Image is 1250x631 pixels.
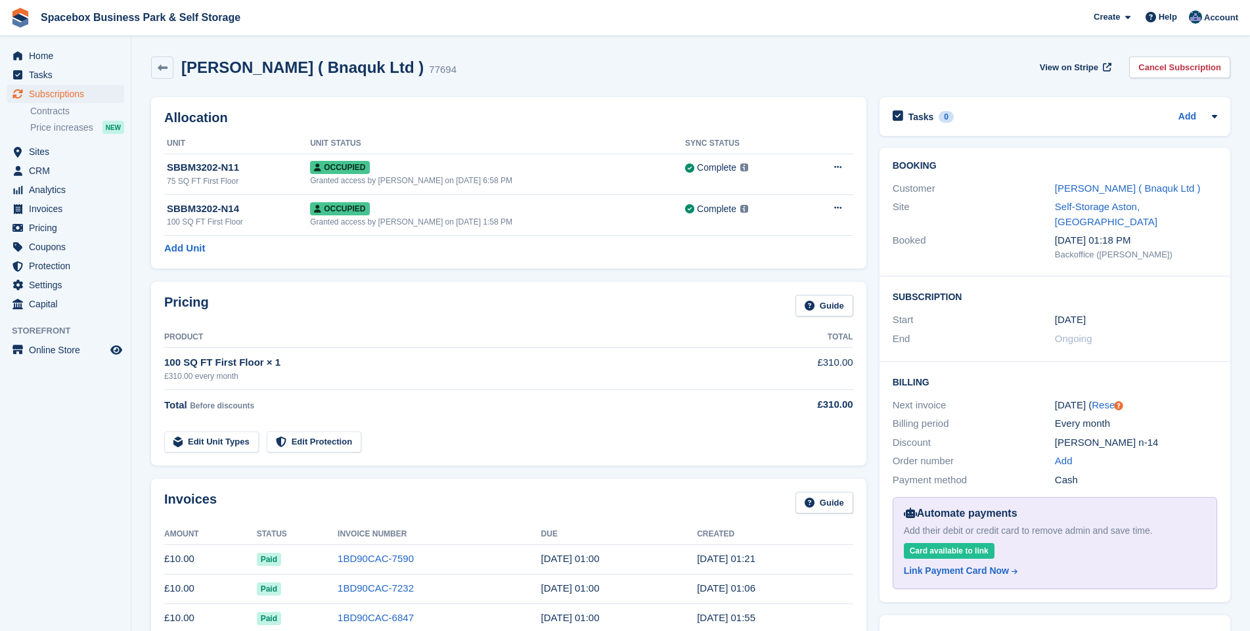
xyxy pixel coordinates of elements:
span: Invoices [29,200,108,218]
span: Settings [29,276,108,294]
span: Occupied [310,161,369,174]
time: 2025-08-02 00:00:00 UTC [541,582,600,594]
a: Guide [795,295,853,316]
span: Total [164,399,187,410]
time: 2025-09-01 00:21:26 UTC [697,553,755,564]
a: menu [7,341,124,359]
div: Complete [697,202,736,216]
th: Invoice Number [338,524,541,545]
span: Ongoing [1055,333,1092,344]
a: 1BD90CAC-7232 [338,582,414,594]
div: [DATE] ( ) [1055,398,1217,413]
h2: Allocation [164,110,853,125]
a: Reset [1092,399,1117,410]
span: Storefront [12,324,131,337]
span: Home [29,47,108,65]
a: Edit Protection [267,431,361,453]
div: Add their debit or credit card to remove admin and save time. [904,524,1206,538]
th: Sync Status [685,133,802,154]
h2: Booking [893,161,1217,171]
a: menu [7,47,124,65]
div: Link Payment Card Now [904,564,1009,578]
span: View on Stripe [1040,61,1098,74]
h2: [PERSON_NAME] ( Bnaquk Ltd ) [181,58,424,76]
time: 2025-07-01 00:55:34 UTC [697,612,755,623]
h2: Pricing [164,295,209,316]
a: menu [7,219,124,237]
a: menu [7,276,124,294]
a: Edit Unit Types [164,431,259,453]
th: Product [164,327,748,348]
span: Before discounts [190,401,254,410]
div: 100 SQ FT First Floor [167,216,310,228]
span: Price increases [30,121,93,134]
time: 2025-08-01 00:06:00 UTC [697,582,755,594]
a: View on Stripe [1035,56,1114,78]
th: Status [257,524,338,545]
div: Discount [893,435,1055,450]
div: 77694 [429,62,457,77]
div: Next invoice [893,398,1055,413]
span: Create [1094,11,1120,24]
div: Card available to link [904,543,994,559]
td: £10.00 [164,544,257,574]
a: Contracts [30,105,124,118]
h2: Subscription [893,290,1217,303]
th: Unit Status [310,133,685,154]
a: Preview store [108,342,124,358]
time: 2025-04-01 00:00:00 UTC [1055,313,1086,328]
time: 2025-09-02 00:00:00 UTC [541,553,600,564]
a: Add [1055,454,1073,469]
div: Cash [1055,473,1217,488]
a: 1BD90CAC-7590 [338,553,414,564]
a: menu [7,295,124,313]
a: 1BD90CAC-6847 [338,612,414,623]
span: Online Store [29,341,108,359]
div: SBBM3202-N14 [167,202,310,217]
div: Granted access by [PERSON_NAME] on [DATE] 1:58 PM [310,216,685,228]
div: £310.00 every month [164,370,748,382]
div: Complete [697,161,736,175]
div: Tooltip anchor [1113,400,1125,412]
a: Guide [795,492,853,513]
div: Granted access by [PERSON_NAME] on [DATE] 6:58 PM [310,175,685,186]
a: menu [7,257,124,275]
h2: Tasks [908,111,934,123]
div: Start [893,313,1055,328]
div: Customer [893,181,1055,196]
a: Add Unit [164,241,205,256]
a: Link Payment Card Now [904,564,1201,578]
a: menu [7,142,124,161]
h2: Invoices [164,492,217,513]
span: Account [1204,11,1238,24]
div: Payment method [893,473,1055,488]
div: Automate payments [904,506,1206,521]
div: Booked [893,233,1055,261]
div: Billing period [893,416,1055,431]
span: Analytics [29,181,108,199]
span: Coupons [29,238,108,256]
img: Daud [1189,11,1202,24]
div: 0 [939,111,954,123]
th: Created [697,524,853,545]
a: menu [7,181,124,199]
div: 75 SQ FT First Floor [167,175,310,187]
a: [PERSON_NAME] ( Bnaquk Ltd ) [1055,183,1201,194]
td: £10.00 [164,574,257,603]
a: Cancel Subscription [1129,56,1230,78]
span: Paid [257,553,281,566]
th: Total [748,327,853,348]
span: Capital [29,295,108,313]
div: Order number [893,454,1055,469]
span: Subscriptions [29,85,108,103]
a: menu [7,238,124,256]
span: Paid [257,582,281,596]
div: [DATE] 01:18 PM [1055,233,1217,248]
time: 2025-07-02 00:00:00 UTC [541,612,600,623]
div: SBBM3202-N11 [167,160,310,175]
a: menu [7,200,124,218]
a: Price increases NEW [30,120,124,135]
div: Site [893,200,1055,229]
a: Spacebox Business Park & Self Storage [35,7,246,28]
div: Backoffice ([PERSON_NAME]) [1055,248,1217,261]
